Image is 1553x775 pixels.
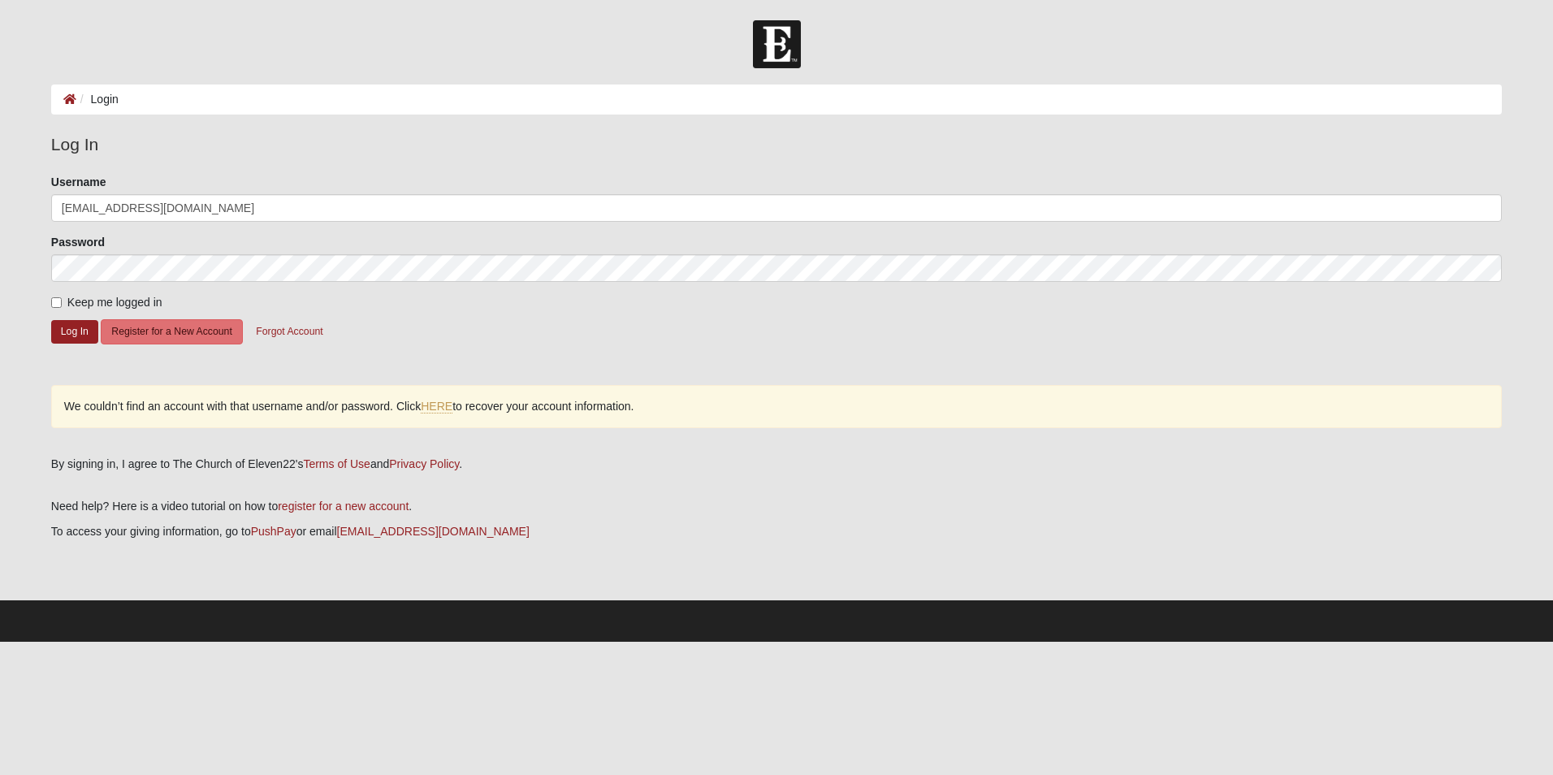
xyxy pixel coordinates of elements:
a: Terms of Use [303,457,370,470]
button: Forgot Account [245,319,333,344]
button: Log In [51,320,98,344]
legend: Log In [51,132,1502,158]
p: Need help? Here is a video tutorial on how to . [51,498,1502,515]
li: Login [76,91,119,108]
p: To access your giving information, go to or email [51,523,1502,540]
label: Username [51,174,106,190]
a: [EMAIL_ADDRESS][DOMAIN_NAME] [337,525,530,538]
button: Register for a New Account [101,319,242,344]
div: We couldn’t find an account with that username and/or password. Click to recover your account inf... [51,385,1502,428]
span: Keep me logged in [67,296,162,309]
a: register for a new account [278,500,409,513]
input: Keep me logged in [51,297,62,308]
img: Church of Eleven22 Logo [753,20,801,68]
div: By signing in, I agree to The Church of Eleven22's and . [51,456,1502,473]
a: Privacy Policy [389,457,459,470]
label: Password [51,234,105,250]
a: HERE [421,400,452,413]
a: PushPay [251,525,296,538]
